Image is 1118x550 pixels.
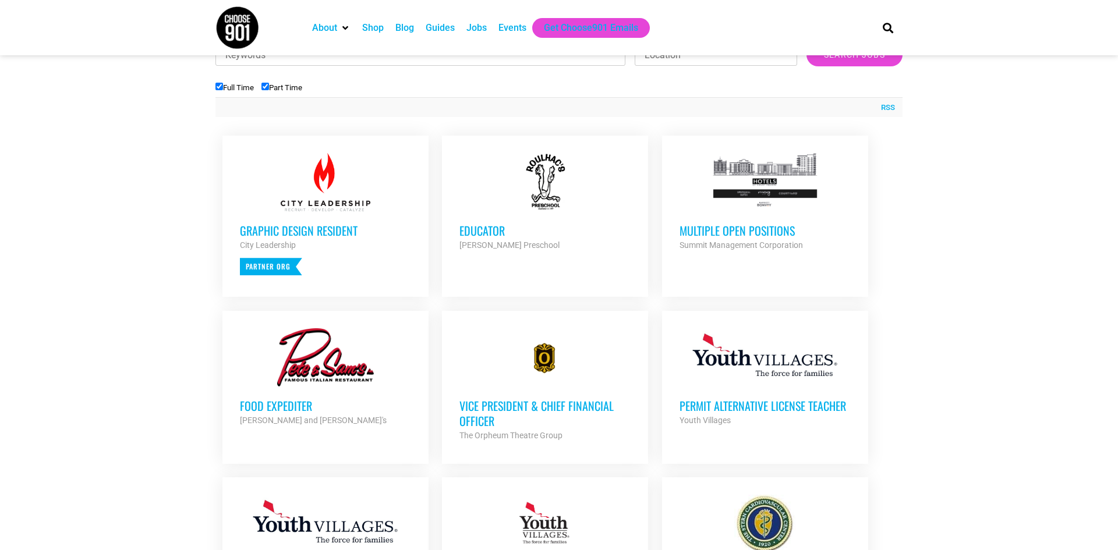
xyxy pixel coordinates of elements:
label: Part Time [261,83,302,92]
a: About [312,21,337,35]
h3: Graphic Design Resident [240,223,411,238]
a: Events [498,21,526,35]
input: Full Time [215,83,223,90]
h3: Educator [459,223,631,238]
p: Partner Org [240,258,302,275]
strong: [PERSON_NAME] and [PERSON_NAME]'s [240,416,387,425]
a: Guides [426,21,455,35]
a: Educator [PERSON_NAME] Preschool [442,136,648,269]
h3: Multiple Open Positions [680,223,851,238]
a: Jobs [466,21,487,35]
nav: Main nav [306,18,863,38]
h3: Vice President & Chief Financial Officer [459,398,631,428]
div: About [306,18,356,38]
strong: Summit Management Corporation [680,240,803,250]
div: Search [879,18,898,37]
strong: The Orpheum Theatre Group [459,431,562,440]
a: Multiple Open Positions Summit Management Corporation [662,136,868,269]
a: Blog [395,21,414,35]
a: Vice President & Chief Financial Officer The Orpheum Theatre Group [442,311,648,460]
strong: Youth Villages [680,416,731,425]
a: Food Expediter [PERSON_NAME] and [PERSON_NAME]'s [222,311,429,445]
label: Full Time [215,83,254,92]
h3: Food Expediter [240,398,411,413]
a: Shop [362,21,384,35]
a: Graphic Design Resident City Leadership Partner Org [222,136,429,293]
a: Get Choose901 Emails [544,21,638,35]
input: Part Time [261,83,269,90]
a: RSS [875,102,895,113]
a: Permit Alternative License Teacher Youth Villages [662,311,868,445]
strong: City Leadership [240,240,296,250]
h3: Permit Alternative License Teacher [680,398,851,413]
strong: [PERSON_NAME] Preschool [459,240,560,250]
